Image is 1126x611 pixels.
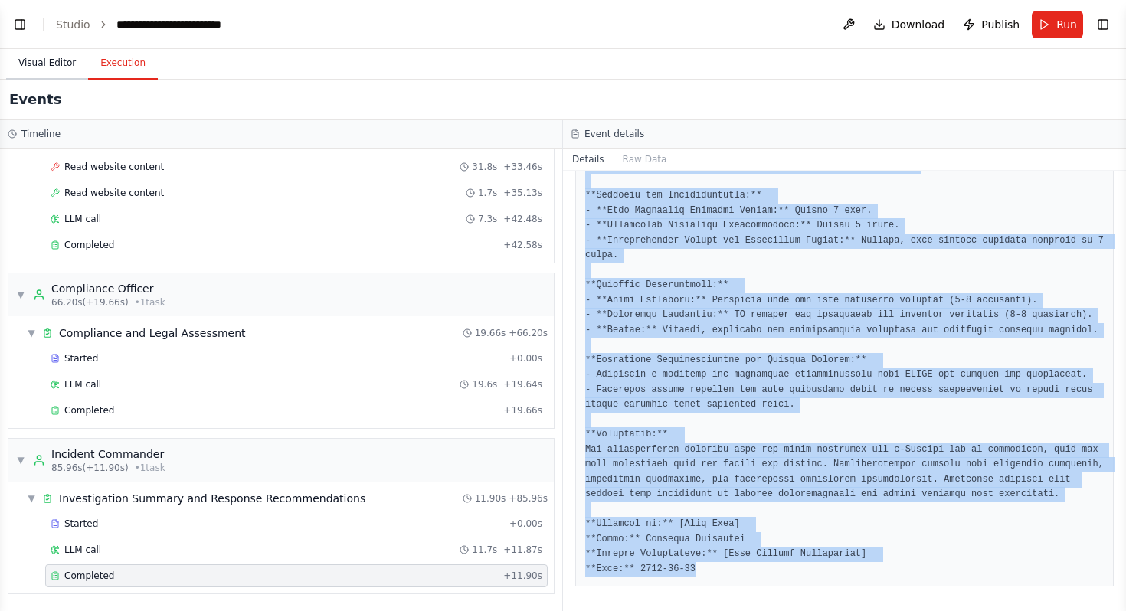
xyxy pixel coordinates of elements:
[509,327,548,339] span: + 66.20s
[503,378,542,390] span: + 19.64s
[503,161,542,173] span: + 33.46s
[509,352,542,364] span: + 0.00s
[64,352,98,364] span: Started
[1032,11,1083,38] button: Run
[1092,14,1114,35] button: Show right sidebar
[51,281,165,296] div: Compliance Officer
[64,518,98,530] span: Started
[503,404,542,417] span: + 19.66s
[64,187,164,199] span: Read website content
[16,289,25,301] span: ▼
[503,213,542,225] span: + 42.48s
[503,570,542,582] span: + 11.90s
[867,11,951,38] button: Download
[21,128,61,140] h3: Timeline
[51,296,129,309] span: 66.20s (+19.66s)
[51,462,129,474] span: 85.96s (+11.90s)
[88,47,158,80] button: Execution
[981,17,1020,32] span: Publish
[478,213,497,225] span: 7.3s
[472,161,497,173] span: 31.8s
[64,404,114,417] span: Completed
[64,213,101,225] span: LLM call
[59,325,246,341] div: Compliance and Legal Assessment
[475,327,506,339] span: 19.66s
[27,327,36,339] span: ▼
[1056,17,1077,32] span: Run
[135,296,165,309] span: • 1 task
[59,491,365,506] div: Investigation Summary and Response Recommendations
[478,187,497,199] span: 1.7s
[56,18,90,31] a: Studio
[503,239,542,251] span: + 42.58s
[892,17,945,32] span: Download
[56,17,257,32] nav: breadcrumb
[64,544,101,556] span: LLM call
[614,149,676,170] button: Raw Data
[509,492,548,505] span: + 85.96s
[957,11,1026,38] button: Publish
[135,462,165,474] span: • 1 task
[503,187,542,199] span: + 35.13s
[64,378,101,390] span: LLM call
[509,518,542,530] span: + 0.00s
[51,446,165,462] div: Incident Commander
[563,149,614,170] button: Details
[64,239,114,251] span: Completed
[64,161,164,173] span: Read website content
[584,128,644,140] h3: Event details
[472,378,497,390] span: 19.6s
[27,492,36,505] span: ▼
[9,89,61,110] h2: Events
[16,454,25,466] span: ▼
[9,14,31,35] button: Show left sidebar
[6,47,88,80] button: Visual Editor
[475,492,506,505] span: 11.90s
[503,544,542,556] span: + 11.87s
[472,544,497,556] span: 11.7s
[64,570,114,582] span: Completed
